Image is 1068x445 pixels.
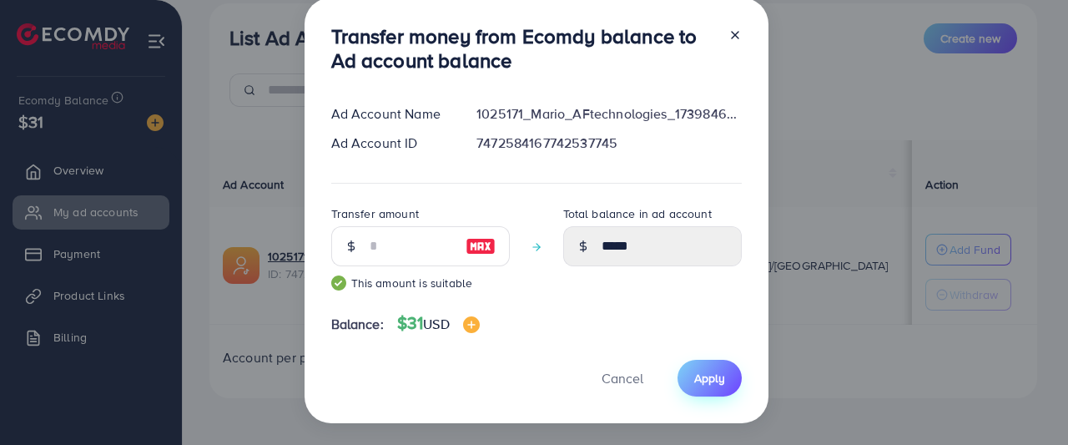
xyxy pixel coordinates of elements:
button: Cancel [581,360,664,396]
small: This amount is suitable [331,275,510,291]
div: 7472584167742537745 [463,134,754,153]
span: Apply [694,370,725,387]
label: Total balance in ad account [563,205,712,222]
span: Cancel [602,369,643,387]
button: Apply [678,360,742,396]
img: image [466,236,496,256]
div: 1025171_Mario_AFtechnologies_1739846587682 [463,104,754,124]
span: Balance: [331,315,384,334]
label: Transfer amount [331,205,419,222]
div: Ad Account Name [318,104,464,124]
span: USD [423,315,449,333]
h4: $31 [397,313,480,334]
div: Ad Account ID [318,134,464,153]
img: guide [331,276,346,291]
iframe: Chat [997,370,1055,432]
img: image [463,316,480,333]
h3: Transfer money from Ecomdy balance to Ad account balance [331,24,715,73]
